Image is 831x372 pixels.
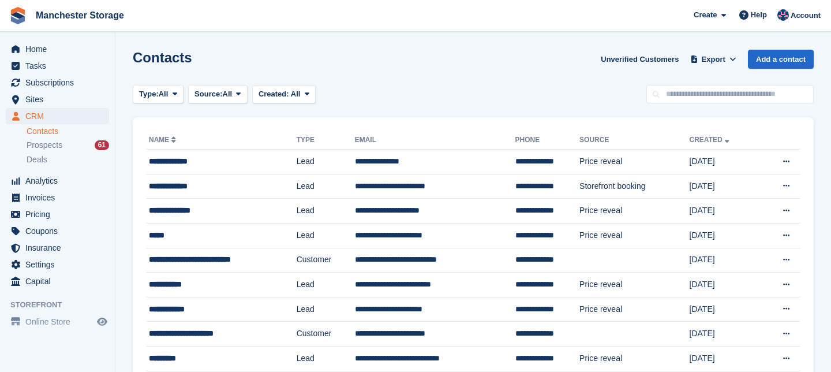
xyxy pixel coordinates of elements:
span: Online Store [25,314,95,330]
a: Name [149,136,178,144]
td: Customer [297,248,355,273]
td: Storefront booking [579,174,689,199]
td: Price reveal [579,150,689,174]
th: Phone [515,131,580,150]
td: Lead [297,199,355,224]
span: Analytics [25,173,95,189]
a: menu [6,173,109,189]
th: Email [355,131,515,150]
a: menu [6,58,109,74]
td: [DATE] [690,174,760,199]
td: Price reveal [579,199,689,224]
span: All [223,88,233,100]
span: Help [751,9,767,21]
span: Deals [27,154,47,165]
td: Price reveal [579,223,689,248]
td: [DATE] [690,223,760,248]
img: stora-icon-8386f47178a22dfd0bd8f6a31ec36ba5ce8667c1dd55bd0f319d3a0aa187defe.svg [9,7,27,24]
span: Sites [25,91,95,107]
a: menu [6,41,109,57]
span: Coupons [25,223,95,239]
span: Create [694,9,717,21]
span: Pricing [25,206,95,222]
td: Lead [297,346,355,371]
a: menu [6,91,109,107]
td: Lead [297,150,355,174]
a: Created [690,136,732,144]
span: Created: [259,90,289,98]
a: menu [6,189,109,206]
td: Price reveal [579,273,689,297]
td: [DATE] [690,273,760,297]
a: menu [6,273,109,289]
td: [DATE] [690,199,760,224]
span: Capital [25,273,95,289]
button: Source: All [188,85,248,104]
button: Export [688,50,739,69]
a: Deals [27,154,109,166]
a: menu [6,206,109,222]
span: Settings [25,256,95,273]
span: Storefront [10,299,115,311]
td: Lead [297,297,355,322]
span: Insurance [25,240,95,256]
a: menu [6,223,109,239]
td: Customer [297,322,355,347]
td: [DATE] [690,297,760,322]
td: [DATE] [690,150,760,174]
a: menu [6,75,109,91]
th: Type [297,131,355,150]
a: menu [6,256,109,273]
a: Manchester Storage [31,6,129,25]
a: Contacts [27,126,109,137]
button: Type: All [133,85,184,104]
button: Created: All [252,85,316,104]
a: menu [6,108,109,124]
span: Prospects [27,140,62,151]
span: CRM [25,108,95,124]
span: All [291,90,301,98]
span: Home [25,41,95,57]
th: Source [579,131,689,150]
a: menu [6,314,109,330]
a: Preview store [95,315,109,329]
a: Add a contact [748,50,814,69]
td: Price reveal [579,346,689,371]
a: Unverified Customers [596,50,683,69]
td: [DATE] [690,322,760,347]
td: Price reveal [579,297,689,322]
td: Lead [297,174,355,199]
a: menu [6,240,109,256]
div: 61 [95,140,109,150]
span: Type: [139,88,159,100]
span: Export [702,54,725,65]
td: Lead [297,273,355,297]
td: [DATE] [690,346,760,371]
span: Account [791,10,821,21]
span: Invoices [25,189,95,206]
span: Subscriptions [25,75,95,91]
a: Prospects 61 [27,139,109,151]
h1: Contacts [133,50,192,65]
td: [DATE] [690,248,760,273]
span: Source: [194,88,222,100]
span: Tasks [25,58,95,74]
span: All [159,88,169,100]
td: Lead [297,223,355,248]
